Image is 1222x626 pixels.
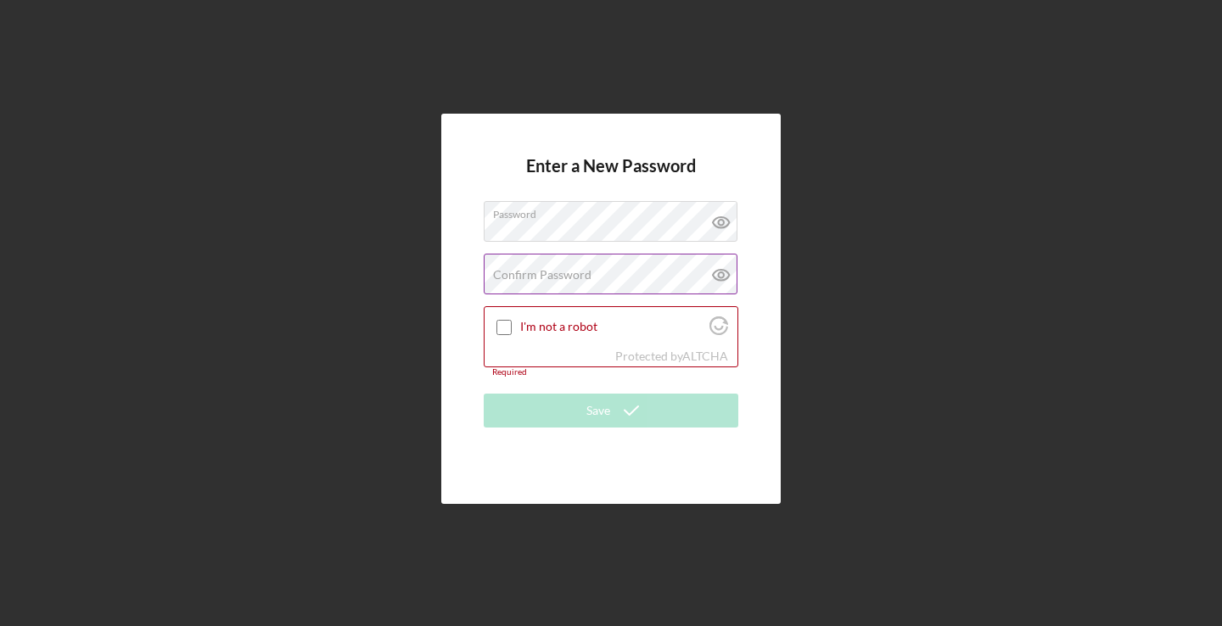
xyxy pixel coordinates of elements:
div: Required [484,367,738,377]
label: I'm not a robot [520,320,704,333]
div: Save [586,394,610,428]
button: Save [484,394,738,428]
a: Visit Altcha.org [682,349,728,363]
h4: Enter a New Password [526,156,696,201]
div: Protected by [615,349,728,363]
label: Password [493,202,737,221]
label: Confirm Password [493,268,591,282]
a: Visit Altcha.org [709,323,728,338]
